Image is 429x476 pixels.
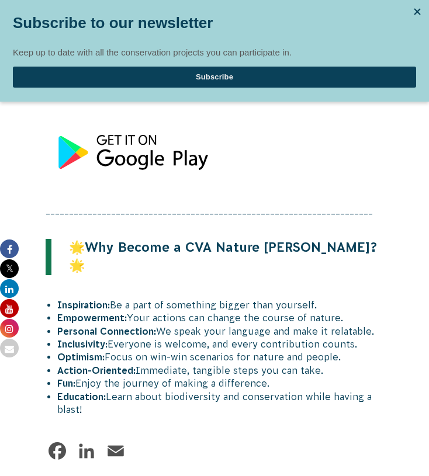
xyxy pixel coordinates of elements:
[57,326,156,336] strong: Personal Connection:
[75,439,98,463] a: LinkedIn
[13,165,416,178] p: Keep up to date with all the conservation projects you can participate in.
[252,240,377,255] strong: e [PERSON_NAME]?
[57,338,383,350] li: Everyone is welcome, and every contribution counts.
[13,67,416,88] button: Subscribe
[57,350,383,363] li: Focus on win-win scenarios for nature and people.
[85,240,252,255] strong: Why Become a CVA Natur
[13,46,416,60] p: Keep up to date with all the conservation projects you can participate in.
[46,203,383,216] p: ______________________________________________________________________
[57,339,108,349] strong: Inclusivity:
[13,238,416,259] input: Subscribe
[57,312,127,323] strong: Empowerment:
[57,298,383,311] li: Be a part of something bigger than yourself.
[13,135,259,157] span: Subscribe to our newsletter
[57,364,383,377] li: Immediate, tangible steps you can take.
[57,391,106,402] strong: Education:
[51,239,383,275] p: 🌟 🌟
[57,352,105,362] strong: Optimism:
[46,439,69,463] a: Facebook
[13,189,416,203] label: Email
[57,390,383,416] li: Learn about biodiversity and conservation while having a blast!
[57,311,383,324] li: Your actions can change the course of nature.
[57,325,383,338] li: We speak your language and make it relatable.
[13,14,213,32] span: Subscribe to our newsletter
[57,300,110,310] strong: Inspiration:
[104,439,127,463] a: Email
[57,378,75,388] strong: Fun:
[57,377,383,390] li: Enjoy the journey of making a difference.
[57,365,136,376] strong: Action-Oriented:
